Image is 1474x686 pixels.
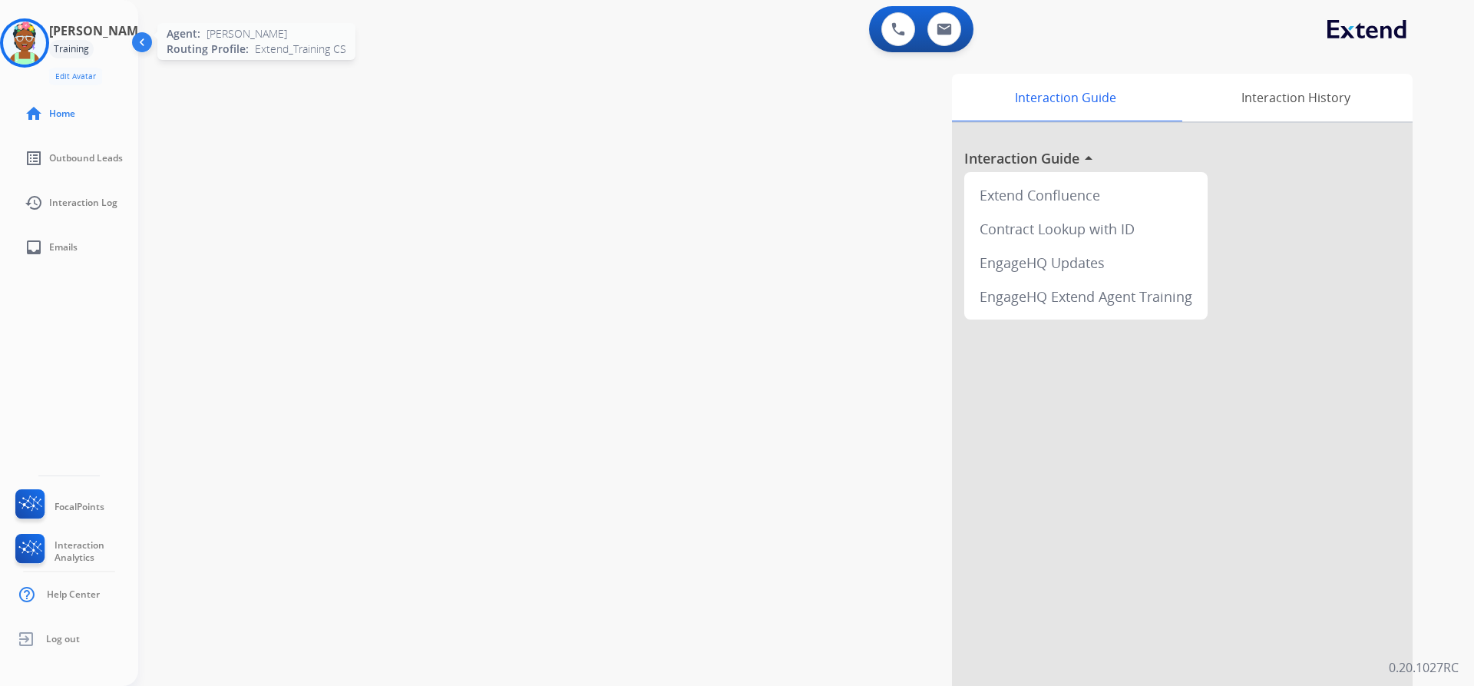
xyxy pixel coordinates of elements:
img: avatar [3,22,46,65]
mat-icon: inbox [25,238,43,257]
span: Extend_Training CS [255,41,346,57]
span: Log out [46,633,80,645]
div: Training [49,40,94,58]
div: Contract Lookup with ID [970,212,1201,246]
a: Interaction Analytics [12,534,138,569]
span: Emails [49,241,78,254]
h3: [PERSON_NAME] [49,22,149,40]
span: Interaction Analytics [55,539,138,564]
span: Help Center [47,588,100,601]
mat-icon: list_alt [25,149,43,167]
span: [PERSON_NAME] [207,26,287,41]
span: Agent: [167,26,200,41]
div: Extend Confluence [970,178,1201,212]
a: FocalPoints [12,489,104,525]
span: Home [49,108,75,120]
span: FocalPoints [55,501,104,513]
span: Routing Profile: [167,41,249,57]
div: EngageHQ Updates [970,246,1201,280]
button: Edit Avatar [49,68,102,85]
div: EngageHQ Extend Agent Training [970,280,1201,313]
mat-icon: home [25,104,43,123]
span: Interaction Log [49,197,117,209]
mat-icon: history [25,194,43,212]
p: 0.20.1027RC [1389,658,1459,677]
span: Outbound Leads [49,152,123,164]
